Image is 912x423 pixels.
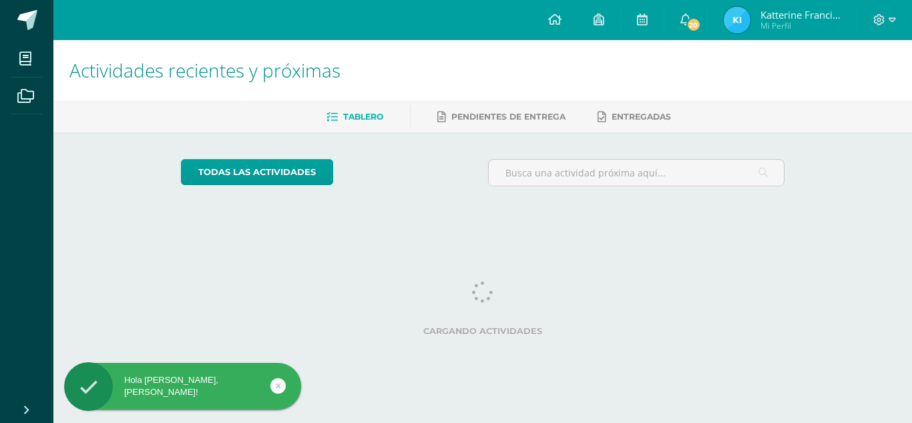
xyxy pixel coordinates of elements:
[326,106,383,128] a: Tablero
[69,57,340,83] span: Actividades recientes y próximas
[489,160,784,186] input: Busca una actividad próxima aquí...
[724,7,750,33] img: 9dd57777b39005c242f349f75bee6a03.png
[760,8,841,21] span: Katterine Francisca
[437,106,565,128] a: Pendientes de entrega
[612,112,671,122] span: Entregadas
[64,374,301,398] div: Hola [PERSON_NAME], [PERSON_NAME]!
[760,20,841,31] span: Mi Perfil
[181,159,333,185] a: todas las Actividades
[598,106,671,128] a: Entregadas
[343,112,383,122] span: Tablero
[451,112,565,122] span: Pendientes de entrega
[181,326,785,336] label: Cargando actividades
[686,17,700,32] span: 20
